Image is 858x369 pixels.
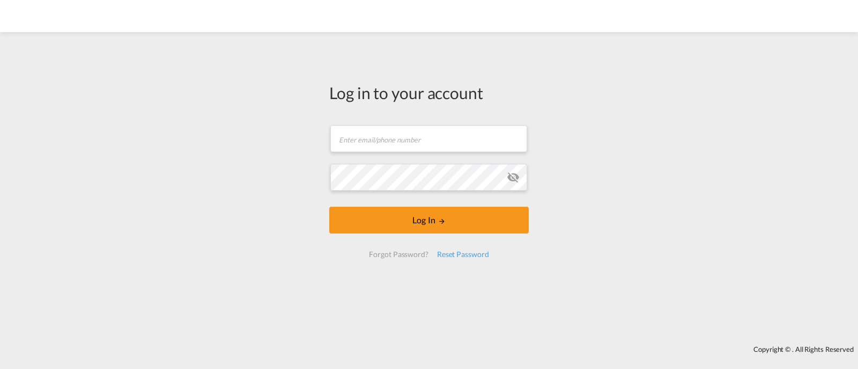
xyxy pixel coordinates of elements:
div: Forgot Password? [365,245,432,264]
md-icon: icon-eye-off [507,171,520,184]
div: Reset Password [433,245,493,264]
button: LOGIN [329,207,529,234]
div: Log in to your account [329,81,529,104]
input: Enter email/phone number [330,125,527,152]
